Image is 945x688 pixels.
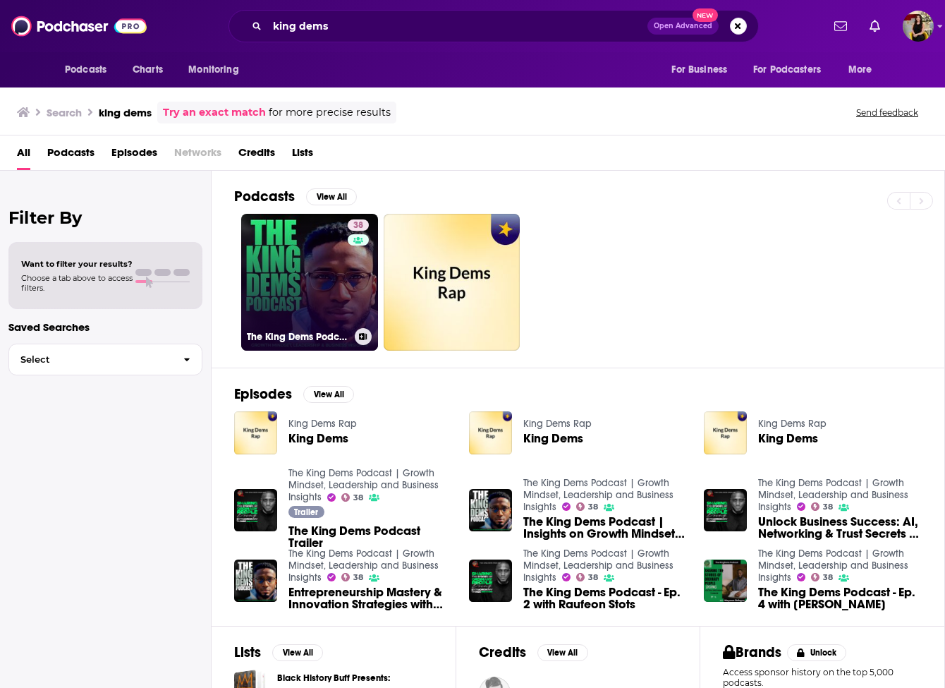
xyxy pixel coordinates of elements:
[704,411,747,454] img: King Dems
[341,493,364,502] a: 38
[294,508,318,517] span: Trailer
[348,219,369,231] a: 38
[839,56,890,83] button: open menu
[11,13,147,40] img: Podchaser - Follow, Share and Rate Podcasts
[647,18,719,35] button: Open AdvancedNew
[288,433,348,445] a: King Dems
[269,104,391,121] span: for more precise results
[9,355,172,364] span: Select
[758,586,922,610] span: The King Dems Podcast - Ep. 4 with [PERSON_NAME]
[228,10,759,42] div: Search podcasts, credits, & more...
[288,525,452,549] a: The King Dems Podcast Trailer
[234,489,277,532] img: The King Dems Podcast Trailer
[234,385,354,403] a: EpisodesView All
[8,320,202,334] p: Saved Searches
[188,60,238,80] span: Monitoring
[479,644,588,661] a: CreditsView All
[47,141,94,170] a: Podcasts
[704,489,747,532] img: Unlock Business Success: AI, Networking & Trust Secrets | King Dems Podcast Ep. 106
[234,411,277,454] img: King Dems
[523,516,687,540] a: The King Dems Podcast | Insights on Growth Mindset and Business Leadership
[758,433,818,445] a: King Dems
[247,331,349,343] h3: The King Dems Podcast | Growth Mindset, Leadership and Business Insights
[523,433,583,445] a: King Dems
[306,188,357,205] button: View All
[704,560,747,603] img: The King Dems Podcast - Ep. 4 with Mayowa Balogun
[576,573,599,581] a: 38
[654,23,712,30] span: Open Advanced
[238,141,275,170] a: Credits
[267,15,647,37] input: Search podcasts, credits, & more...
[829,14,853,38] a: Show notifications dropdown
[758,477,908,513] a: The King Dems Podcast | Growth Mindset, Leadership and Business Insights
[288,586,452,610] span: Entrepreneurship Mastery & Innovation Strategies with [PERSON_NAME] | The [PERSON_NAME] Dems Podcast
[234,188,295,205] h2: Podcasts
[523,418,592,430] a: King Dems Rap
[303,386,354,403] button: View All
[17,141,30,170] a: All
[8,344,202,375] button: Select
[163,104,266,121] a: Try an exact match
[758,586,922,610] a: The King Dems Podcast - Ep. 4 with Mayowa Balogun
[178,56,257,83] button: open menu
[234,644,323,661] a: ListsView All
[537,644,588,661] button: View All
[903,11,934,42] button: Show profile menu
[469,489,512,532] img: The King Dems Podcast | Insights on Growth Mindset and Business Leadership
[903,11,934,42] span: Logged in as cassey
[479,644,526,661] h2: Credits
[292,141,313,170] a: Lists
[469,411,512,454] img: King Dems
[823,574,833,581] span: 38
[353,495,363,501] span: 38
[576,502,599,511] a: 38
[588,504,598,510] span: 38
[723,644,781,661] h2: Brands
[523,586,687,610] a: The King Dems Podcast - Ep. 2 with Raufeon Stots
[111,141,157,170] a: Episodes
[661,56,745,83] button: open menu
[272,644,323,661] button: View All
[123,56,171,83] a: Charts
[787,644,847,661] button: Unlock
[864,14,886,38] a: Show notifications dropdown
[234,188,357,205] a: PodcastsView All
[288,467,439,503] a: The King Dems Podcast | Growth Mindset, Leadership and Business Insights
[469,560,512,603] img: The King Dems Podcast - Ep. 2 with Raufeon Stots
[823,504,833,510] span: 38
[723,667,922,688] p: Access sponsor history on the top 5,000 podcasts.
[288,586,452,610] a: Entrepreneurship Mastery & Innovation Strategies with Michael A. Foreman | The King Dems Podcast
[47,106,82,119] h3: Search
[353,574,363,581] span: 38
[353,219,363,233] span: 38
[133,60,163,80] span: Charts
[758,418,827,430] a: King Dems Rap
[55,56,125,83] button: open menu
[234,644,261,661] h2: Lists
[903,11,934,42] img: User Profile
[811,573,834,581] a: 38
[99,106,152,119] h3: king dems
[288,418,357,430] a: King Dems Rap
[241,214,378,351] a: 38The King Dems Podcast | Growth Mindset, Leadership and Business Insights
[811,502,834,511] a: 38
[753,60,821,80] span: For Podcasters
[65,60,106,80] span: Podcasts
[671,60,727,80] span: For Business
[288,548,439,584] a: The King Dems Podcast | Growth Mindset, Leadership and Business Insights
[758,516,922,540] a: Unlock Business Success: AI, Networking & Trust Secrets | King Dems Podcast Ep. 106
[8,207,202,228] h2: Filter By
[234,385,292,403] h2: Episodes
